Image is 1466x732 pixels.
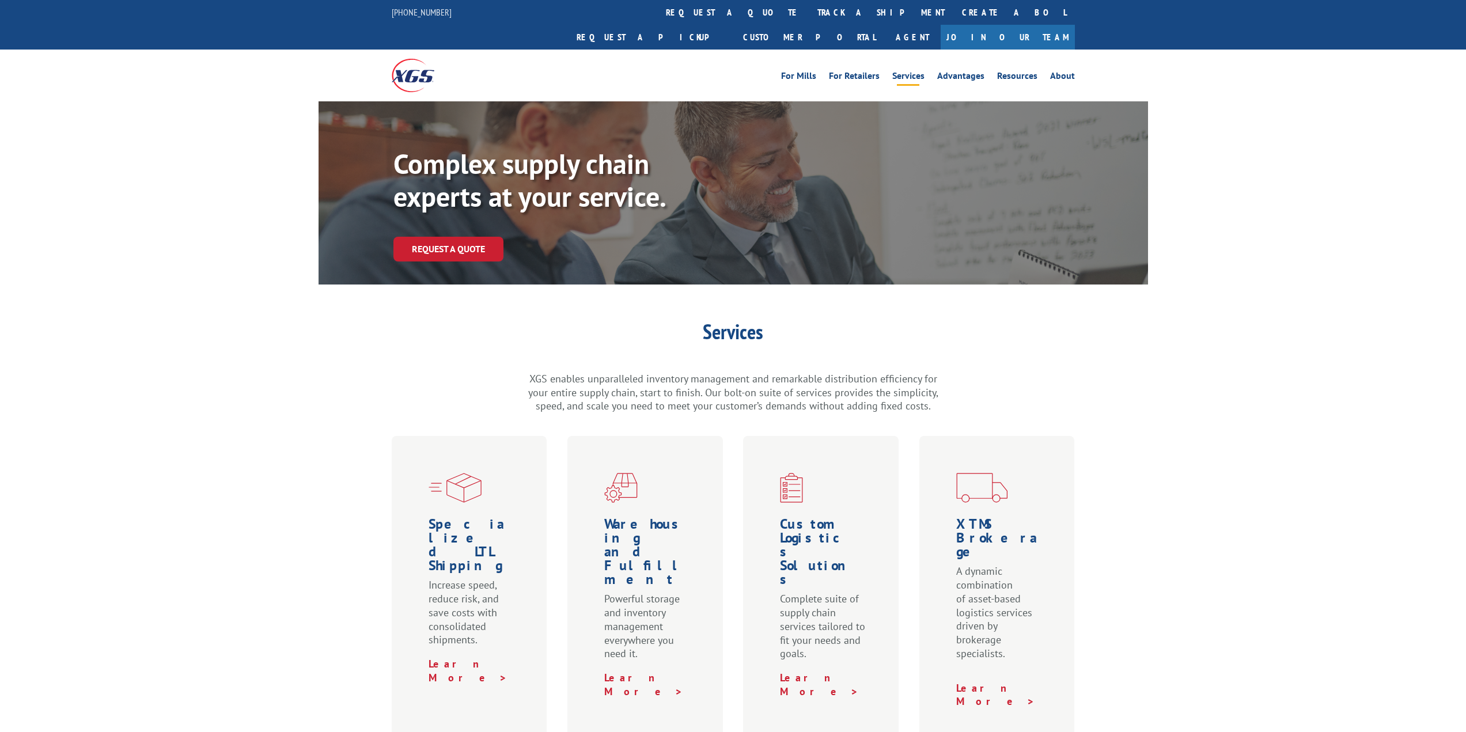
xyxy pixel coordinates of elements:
[604,473,638,503] img: xgs-icon-warehouseing-cutting-fulfillment-red
[604,517,691,592] h1: Warehousing and Fulfillment
[526,372,941,413] p: XGS enables unparalleled inventory management and remarkable distribution efficiency for your ent...
[780,517,866,592] h1: Custom Logistics Solutions
[781,71,816,84] a: For Mills
[393,237,503,261] a: Request a Quote
[568,25,734,50] a: Request a pickup
[956,564,1043,671] p: A dynamic combination of asset-based logistics services driven by brokerage specialists.
[884,25,941,50] a: Agent
[429,578,515,657] p: Increase speed, reduce risk, and save costs with consolidated shipments.
[429,657,507,684] a: Learn More >
[392,6,452,18] a: [PHONE_NUMBER]
[956,681,1035,708] a: Learn More >
[393,147,739,214] p: Complex supply chain experts at your service.
[780,592,866,671] p: Complete suite of supply chain services tailored to fit your needs and goals.
[780,473,803,503] img: xgs-icon-custom-logistics-solutions-red
[829,71,880,84] a: For Retailers
[937,71,984,84] a: Advantages
[604,671,683,698] a: Learn More >
[956,517,1043,564] h1: XTMS Brokerage
[526,321,941,348] h1: Services
[997,71,1037,84] a: Resources
[429,517,515,578] h1: Specialized LTL Shipping
[734,25,884,50] a: Customer Portal
[429,473,482,503] img: xgs-icon-specialized-ltl-red
[956,473,1007,503] img: xgs-icon-transportation-forms-red
[780,671,859,698] a: Learn More >
[604,592,691,671] p: Powerful storage and inventory management everywhere you need it.
[1050,71,1075,84] a: About
[892,71,925,84] a: Services
[941,25,1075,50] a: Join Our Team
